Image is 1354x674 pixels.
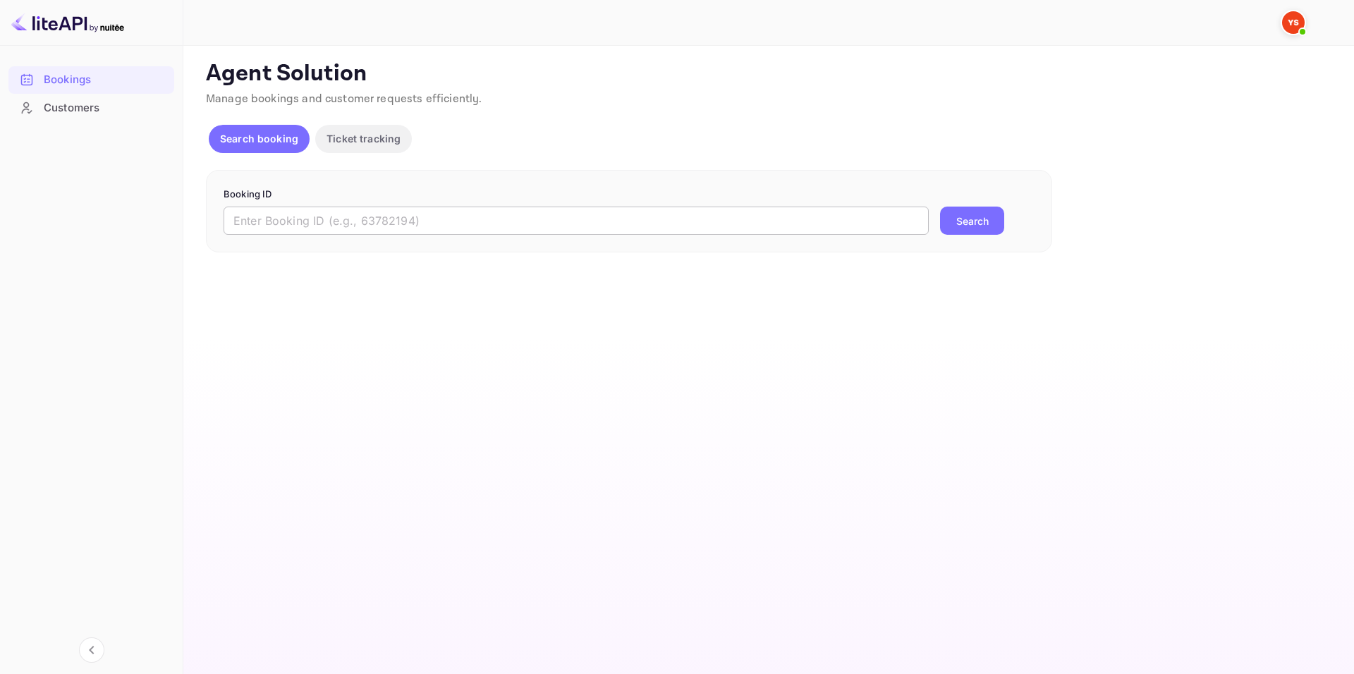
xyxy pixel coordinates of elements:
a: Customers [8,94,174,121]
a: Bookings [8,66,174,92]
input: Enter Booking ID (e.g., 63782194) [224,207,929,235]
button: Collapse navigation [79,637,104,663]
p: Search booking [220,131,298,146]
button: Search [940,207,1004,235]
div: Bookings [8,66,174,94]
p: Agent Solution [206,60,1329,88]
span: Manage bookings and customer requests efficiently. [206,92,482,106]
div: Bookings [44,72,167,88]
p: Booking ID [224,188,1035,202]
img: Yandex Support [1282,11,1305,34]
div: Customers [44,100,167,116]
div: Customers [8,94,174,122]
img: LiteAPI logo [11,11,124,34]
p: Ticket tracking [327,131,401,146]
